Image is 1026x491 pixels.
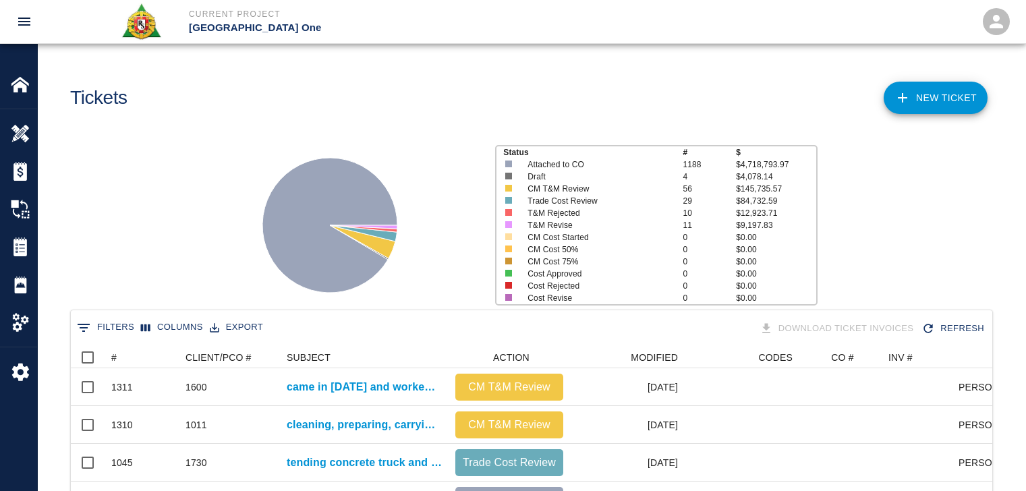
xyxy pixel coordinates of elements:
[570,347,685,368] div: MODIFIED
[683,195,736,207] p: 29
[138,317,206,338] button: Select columns
[683,146,736,158] p: #
[683,280,736,292] p: 0
[528,219,667,231] p: T&M Revise
[570,406,685,444] div: [DATE]
[70,87,127,109] h1: Tickets
[528,256,667,268] p: CM Cost 75%
[736,171,816,183] p: $4,078.14
[570,368,685,406] div: [DATE]
[736,268,816,280] p: $0.00
[111,347,117,368] div: #
[528,243,667,256] p: CM Cost 50%
[111,418,133,432] div: 1310
[736,195,816,207] p: $84,732.59
[919,317,990,341] div: Refresh the list
[736,231,816,243] p: $0.00
[105,347,179,368] div: #
[888,347,913,368] div: INV #
[111,456,133,469] div: 1045
[683,292,736,304] p: 0
[179,347,280,368] div: CLIENT/PCO #
[287,417,442,433] a: cleaning, preparing, carrying bags down the stairs and pouring Level 2 mezz west side.
[959,426,1026,491] iframe: Chat Widget
[186,380,207,394] div: 1600
[528,207,667,219] p: T&M Rejected
[74,317,138,339] button: Show filters
[882,347,959,368] div: INV #
[528,268,667,280] p: Cost Approved
[683,171,736,183] p: 4
[757,317,919,341] div: Tickets download in groups of 15
[631,347,678,368] div: MODIFIED
[287,347,331,368] div: SUBJECT
[884,82,988,114] a: NEW TICKET
[919,317,990,341] button: Refresh
[287,379,442,395] a: came in [DATE] and worked on scarifying floor for 3rd floor [GEOGRAPHIC_DATA]
[528,292,667,304] p: Cost Revise
[186,456,207,469] div: 1730
[570,444,685,482] div: [DATE]
[685,347,799,368] div: CODES
[8,5,40,38] button: open drawer
[736,219,816,231] p: $9,197.83
[683,158,736,171] p: 1188
[493,347,530,368] div: ACTION
[528,280,667,292] p: Cost Rejected
[736,183,816,195] p: $145,735.57
[189,20,586,36] p: [GEOGRAPHIC_DATA] One
[736,292,816,304] p: $0.00
[736,256,816,268] p: $0.00
[461,417,558,433] p: CM T&M Review
[683,243,736,256] p: 0
[528,171,667,183] p: Draft
[736,146,816,158] p: $
[683,219,736,231] p: 11
[683,207,736,219] p: 10
[758,347,793,368] div: CODES
[736,280,816,292] p: $0.00
[736,243,816,256] p: $0.00
[736,207,816,219] p: $12,923.71
[461,379,558,395] p: CM T&M Review
[736,158,816,171] p: $4,718,793.97
[528,195,667,207] p: Trade Cost Review
[831,347,853,368] div: CO #
[287,455,442,471] a: tending concrete truck and mobilizing concrete via buggys and pulling up concrete for HHN4/L1- pu...
[121,3,162,40] img: Roger & Sons Concrete
[186,347,252,368] div: CLIENT/PCO #
[528,158,667,171] p: Attached to CO
[683,268,736,280] p: 0
[683,256,736,268] p: 0
[528,231,667,243] p: CM Cost Started
[280,347,449,368] div: SUBJECT
[461,455,558,471] p: Trade Cost Review
[189,8,586,20] p: Current Project
[503,146,683,158] p: Status
[683,231,736,243] p: 0
[111,380,133,394] div: 1311
[449,347,570,368] div: ACTION
[683,183,736,195] p: 56
[799,347,882,368] div: CO #
[528,183,667,195] p: CM T&M Review
[206,317,266,338] button: Export
[186,418,207,432] div: 1011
